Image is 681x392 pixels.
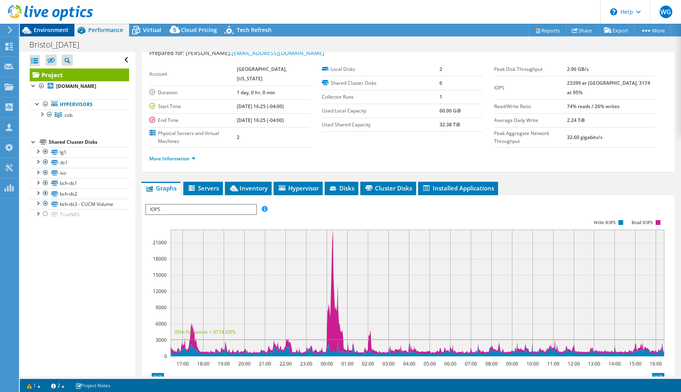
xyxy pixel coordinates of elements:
[610,8,617,15] svg: \n
[494,116,567,124] label: Average Daily Write
[439,121,460,128] b: 32.38 TiB
[485,360,498,367] text: 08:00
[30,188,129,199] a: bch-ds2
[494,103,567,110] label: Read/Write Ratio
[439,93,442,100] b: 1
[439,107,461,114] b: 60.00 GiB
[186,49,324,57] span: [PERSON_NAME],
[238,360,251,367] text: 20:00
[660,6,672,18] span: WG
[149,89,237,97] label: Duration
[322,121,439,129] label: Used Shared Capacity
[237,134,240,141] b: 2
[650,360,662,367] text: 16:00
[153,239,167,246] text: 21000
[46,381,70,390] a: 2
[567,134,603,141] b: 32.60 gigabits/s
[175,329,236,335] text: 95th Percentile = 3174 IOPS
[422,184,494,192] span: Installed Applications
[21,381,46,390] a: 1
[300,360,312,367] text: 23:00
[322,79,439,87] label: Shared Cluster Disks
[143,26,161,34] span: Virtual
[149,155,196,162] a: More Information
[568,360,580,367] text: 12:00
[56,83,96,89] b: [DOMAIN_NAME]
[322,93,439,101] label: Collector Runs
[30,110,129,120] a: cob
[567,103,620,110] b: 74% reads / 26% writes
[506,360,518,367] text: 09:00
[30,168,129,178] a: iso
[237,89,275,96] b: 1 day, 0 hr, 0 min
[153,272,167,278] text: 15000
[34,26,68,34] span: Environment
[237,117,284,124] b: [DATE] 16:25 (-04:00)
[629,360,641,367] text: 15:00
[197,360,209,367] text: 18:00
[364,184,412,192] span: Cluster Disks
[280,360,292,367] text: 22:00
[153,255,167,262] text: 18000
[609,360,621,367] text: 14:00
[26,40,91,49] h1: Bristol_[DATE]
[30,81,129,91] a: [DOMAIN_NAME]
[439,66,442,72] b: 2
[232,49,324,57] a: [EMAIL_ADDRESS][DOMAIN_NAME]
[528,24,566,36] a: Reports
[237,103,284,110] b: [DATE] 16:25 (-04:00)
[593,220,616,225] text: Write IOPS
[567,80,650,96] b: 23399 at [GEOGRAPHIC_DATA], 3174 at 95%
[65,112,72,118] span: cob
[465,360,477,367] text: 07:00
[146,205,256,214] span: IOPS
[382,360,395,367] text: 03:00
[439,80,442,86] b: 6
[156,337,167,343] text: 3000
[30,209,129,219] a: TrueNAS
[341,360,354,367] text: 01:00
[259,360,271,367] text: 21:00
[156,304,167,311] text: 9000
[527,360,539,367] text: 10:00
[322,107,439,115] label: Used Local Capacity
[30,69,129,81] a: Project
[30,178,129,188] a: bch-ds1
[634,24,671,36] a: More
[88,26,123,34] span: Performance
[494,65,567,73] label: Peak Disk Throughput
[149,103,237,110] label: Start Time
[229,184,268,192] span: Inventory
[237,26,272,34] span: Tech Refresh
[362,360,374,367] text: 02:00
[424,360,436,367] text: 05:00
[30,157,129,167] a: ds1
[237,66,287,82] b: [GEOGRAPHIC_DATA], [US_STATE]
[547,360,559,367] text: 11:00
[70,381,116,390] a: Project Notes
[149,116,237,124] label: End Time
[181,26,217,34] span: Cloud Pricing
[218,360,230,367] text: 19:00
[322,65,439,73] label: Local Disks
[598,24,635,36] a: Export
[145,184,177,192] span: Graphs
[632,220,653,225] text: Read IOPS
[588,360,600,367] text: 13:00
[444,360,457,367] text: 06:00
[403,360,415,367] text: 04:00
[30,199,129,209] a: bch-ds3 - CUCM Volume
[567,117,585,124] b: 2.24 TiB
[321,360,333,367] text: 00:00
[156,320,167,327] text: 6000
[30,147,129,157] a: lg1
[30,99,129,110] a: Hypervisors
[278,184,319,192] span: Hypervisor
[149,49,185,57] label: Prepared for:
[177,360,189,367] text: 17:00
[187,184,219,192] span: Servers
[49,137,129,147] div: Shared Cluster Disks
[494,129,567,145] label: Peak Aggregate Network Throughput
[567,66,589,72] b: 2.96 GB/s
[153,288,167,295] text: 12000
